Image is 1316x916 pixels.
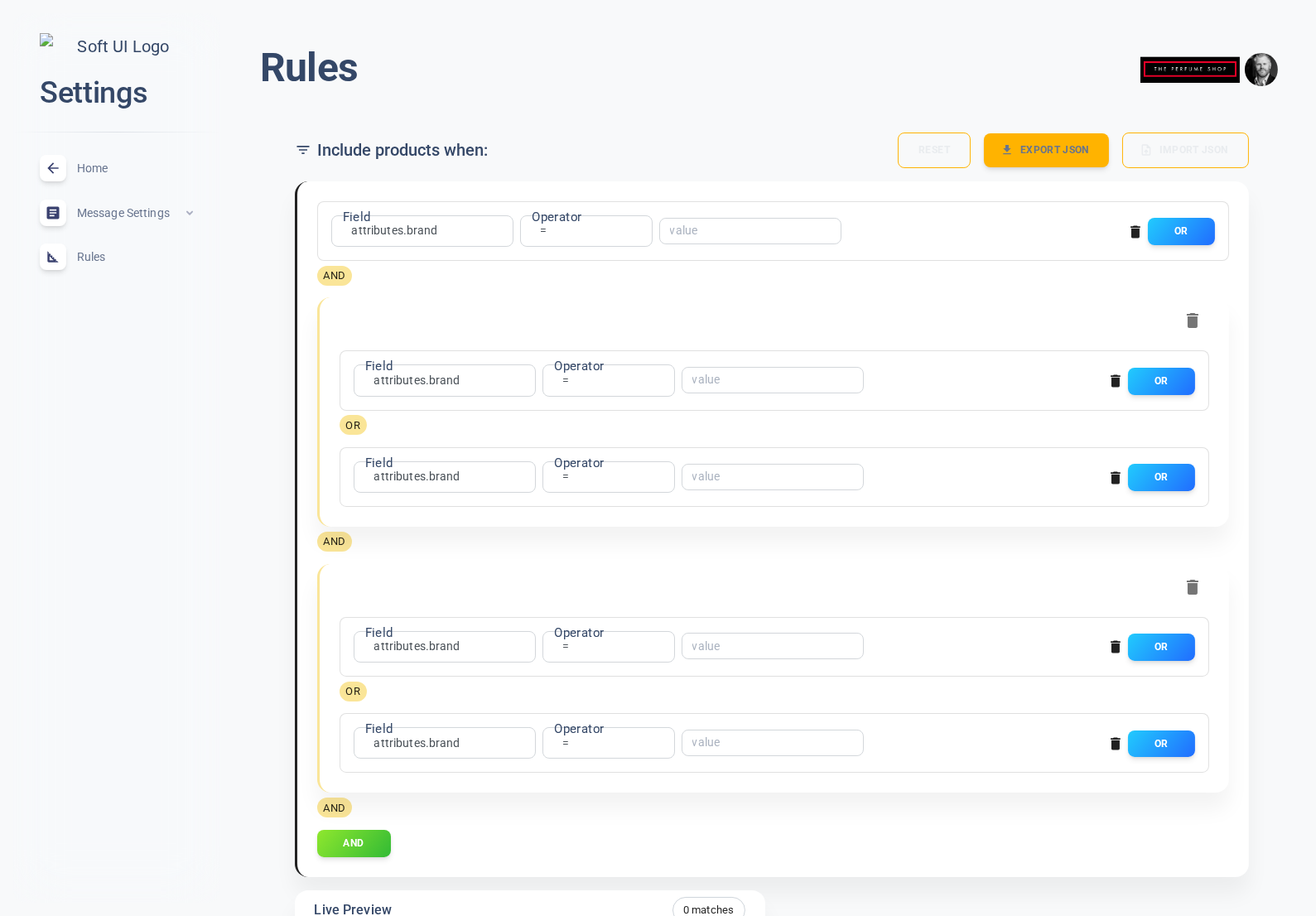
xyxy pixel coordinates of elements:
span: OR [340,682,367,700]
input: value [692,640,825,652]
button: OR [1128,634,1195,661]
label: Operator [532,208,581,226]
label: Field [365,454,393,472]
span: AND [317,267,353,284]
label: Operator [554,720,604,738]
img: e9922e3fc00dd5316fa4c56e6d75935f [1245,53,1278,86]
div: = [553,372,580,388]
label: Operator [554,624,604,642]
img: Soft UI Logo [40,33,194,60]
label: Field [365,357,393,375]
button: Export JSON [984,133,1109,167]
label: Import JSON [1122,133,1249,168]
h5: Include products when: [318,139,489,162]
div: = [553,469,580,485]
a: Rules [13,234,220,279]
div: attributes.brand [342,223,448,239]
button: OR [1128,730,1195,758]
label: Operator [554,357,604,375]
button: OR [1128,368,1195,395]
div: attributes.brand [364,639,470,655]
button: OR [1128,464,1195,491]
div: = [553,639,580,655]
h1: Rules [260,43,358,93]
label: Operator [554,454,604,472]
div: attributes.brand [364,735,470,751]
img: theperfumeshop [1140,44,1240,96]
span: AND [317,799,353,817]
a: Home [13,146,220,190]
label: Field [365,720,393,738]
input: value [692,471,825,483]
input: value [692,374,825,386]
button: AND [317,830,391,857]
span: OR [340,417,367,434]
label: Field [343,208,370,226]
div: = [531,223,557,239]
label: Field [365,624,393,642]
h2: Settings [40,74,194,113]
div: attributes.brand [364,469,470,485]
button: OR [1148,218,1215,245]
input: value [670,225,803,237]
span: expand_less [183,206,196,219]
button: Reset [898,133,971,168]
span: AND [317,533,353,550]
input: value [692,737,825,749]
div: = [553,735,580,751]
div: attributes.brand [364,372,470,388]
